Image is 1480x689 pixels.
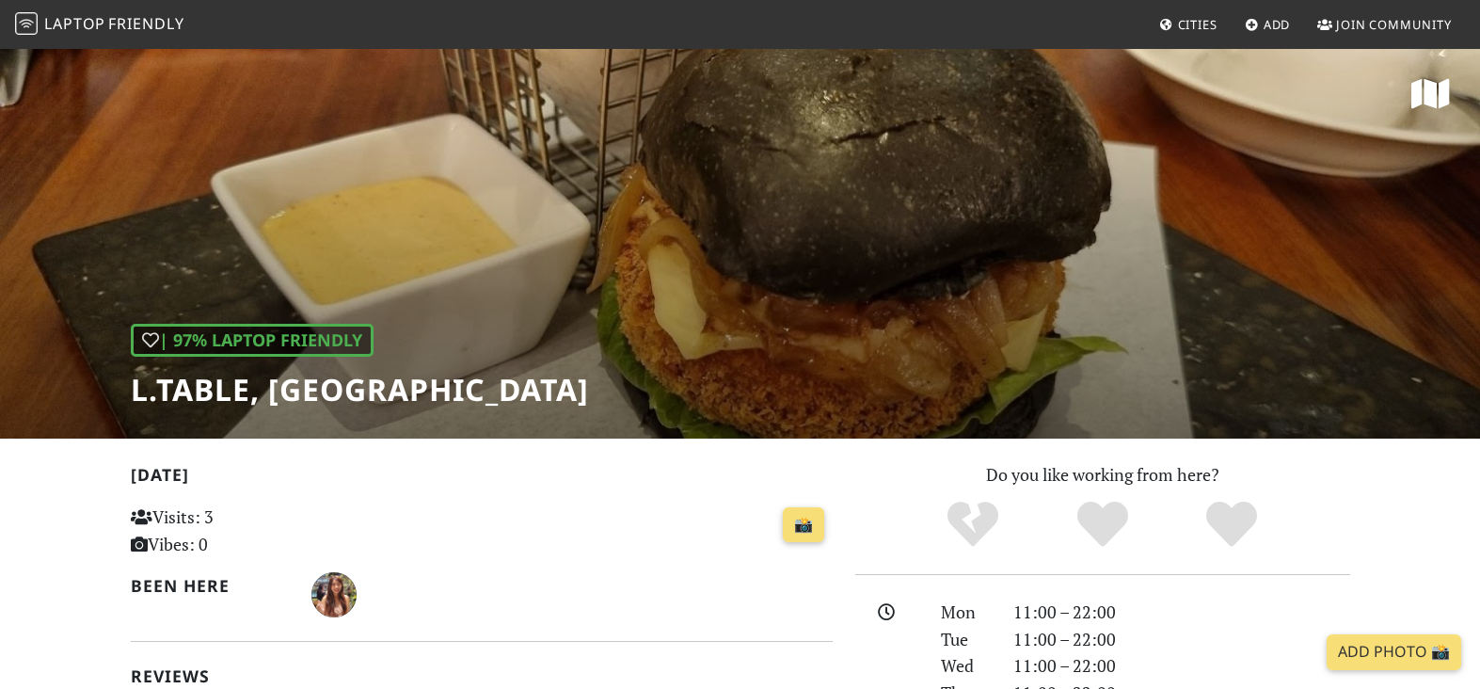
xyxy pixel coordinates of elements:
img: LaptopFriendly [15,12,38,35]
a: Add [1237,8,1298,41]
span: Cities [1178,16,1217,33]
div: 11:00 – 22:00 [1002,652,1361,680]
a: Join Community [1310,8,1459,41]
div: Mon [930,599,1001,626]
a: Add Photo 📸 [1327,634,1461,670]
div: Definitely! [1167,499,1297,551]
div: Wed [930,652,1001,680]
div: Tue [930,626,1001,653]
p: Visits: 3 Vibes: 0 [131,504,350,558]
h1: L.table, [GEOGRAPHIC_DATA] [131,372,589,408]
div: 11:00 – 22:00 [1002,599,1361,626]
h2: Reviews [131,666,833,686]
div: No [908,499,1038,551]
a: LaptopFriendly LaptopFriendly [15,8,184,41]
p: Do you like working from here? [855,461,1350,489]
a: Cities [1152,8,1225,41]
span: Friendly [108,13,183,34]
h2: Been here [131,576,290,596]
div: 11:00 – 22:00 [1002,626,1361,653]
div: | 97% Laptop Friendly [131,324,374,357]
img: 4647-ivonne.jpg [311,572,357,617]
span: IVONNE SUWARMA [311,582,357,604]
div: Yes [1038,499,1168,551]
h2: [DATE] [131,465,833,492]
a: 📸 [783,507,824,543]
span: Laptop [44,13,105,34]
span: Add [1264,16,1291,33]
span: Join Community [1336,16,1452,33]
